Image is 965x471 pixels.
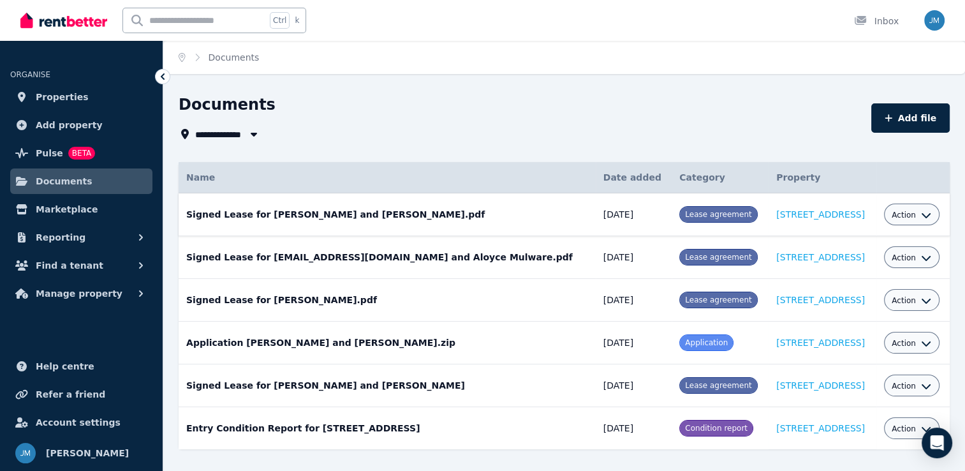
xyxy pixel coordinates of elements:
[15,443,36,463] img: John Mulware
[68,147,95,160] span: BETA
[36,387,105,402] span: Refer a friend
[36,415,121,430] span: Account settings
[36,117,103,133] span: Add property
[776,338,865,348] a: [STREET_ADDRESS]
[10,281,152,306] button: Manage property
[10,70,50,79] span: ORGANISE
[10,354,152,379] a: Help centre
[776,209,865,220] a: [STREET_ADDRESS]
[10,225,152,250] button: Reporting
[685,338,728,347] span: Application
[10,410,152,435] a: Account settings
[179,94,276,115] h1: Documents
[924,10,945,31] img: John Mulware
[10,253,152,278] button: Find a tenant
[892,253,931,263] button: Action
[892,210,931,220] button: Action
[36,202,98,217] span: Marketplace
[36,286,122,301] span: Manage property
[776,252,865,262] a: [STREET_ADDRESS]
[769,162,876,193] th: Property
[179,364,596,407] td: Signed Lease for [PERSON_NAME] and [PERSON_NAME]
[179,279,596,322] td: Signed Lease for [PERSON_NAME].pdf
[892,381,916,391] span: Action
[596,364,672,407] td: [DATE]
[892,295,931,306] button: Action
[596,193,672,236] td: [DATE]
[46,445,129,461] span: [PERSON_NAME]
[685,210,751,219] span: Lease agreement
[163,41,274,74] nav: Breadcrumb
[892,253,916,263] span: Action
[685,295,751,304] span: Lease agreement
[209,51,260,64] span: Documents
[179,322,596,364] td: Application [PERSON_NAME] and [PERSON_NAME].zip
[854,15,899,27] div: Inbox
[270,12,290,29] span: Ctrl
[179,193,596,236] td: Signed Lease for [PERSON_NAME] and [PERSON_NAME].pdf
[10,112,152,138] a: Add property
[776,380,865,391] a: [STREET_ADDRESS]
[36,89,89,105] span: Properties
[295,15,299,26] span: k
[10,382,152,407] a: Refer a friend
[10,84,152,110] a: Properties
[596,407,672,450] td: [DATE]
[36,359,94,374] span: Help centre
[36,174,92,189] span: Documents
[10,168,152,194] a: Documents
[10,140,152,166] a: PulseBETA
[685,253,751,262] span: Lease agreement
[596,322,672,364] td: [DATE]
[672,162,769,193] th: Category
[36,258,103,273] span: Find a tenant
[892,338,916,348] span: Action
[186,172,215,183] span: Name
[892,381,931,391] button: Action
[922,428,952,458] div: Open Intercom Messenger
[892,210,916,220] span: Action
[36,146,63,161] span: Pulse
[10,197,152,222] a: Marketplace
[36,230,85,245] span: Reporting
[20,11,107,30] img: RentBetter
[776,423,865,433] a: [STREET_ADDRESS]
[596,162,672,193] th: Date added
[892,424,916,434] span: Action
[871,103,950,133] button: Add file
[892,338,931,348] button: Action
[685,381,751,390] span: Lease agreement
[892,295,916,306] span: Action
[685,424,748,433] span: Condition report
[179,407,596,450] td: Entry Condition Report for [STREET_ADDRESS]
[179,236,596,279] td: Signed Lease for [EMAIL_ADDRESS][DOMAIN_NAME] and Aloyce Mulware.pdf
[596,236,672,279] td: [DATE]
[776,295,865,305] a: [STREET_ADDRESS]
[892,424,931,434] button: Action
[596,279,672,322] td: [DATE]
